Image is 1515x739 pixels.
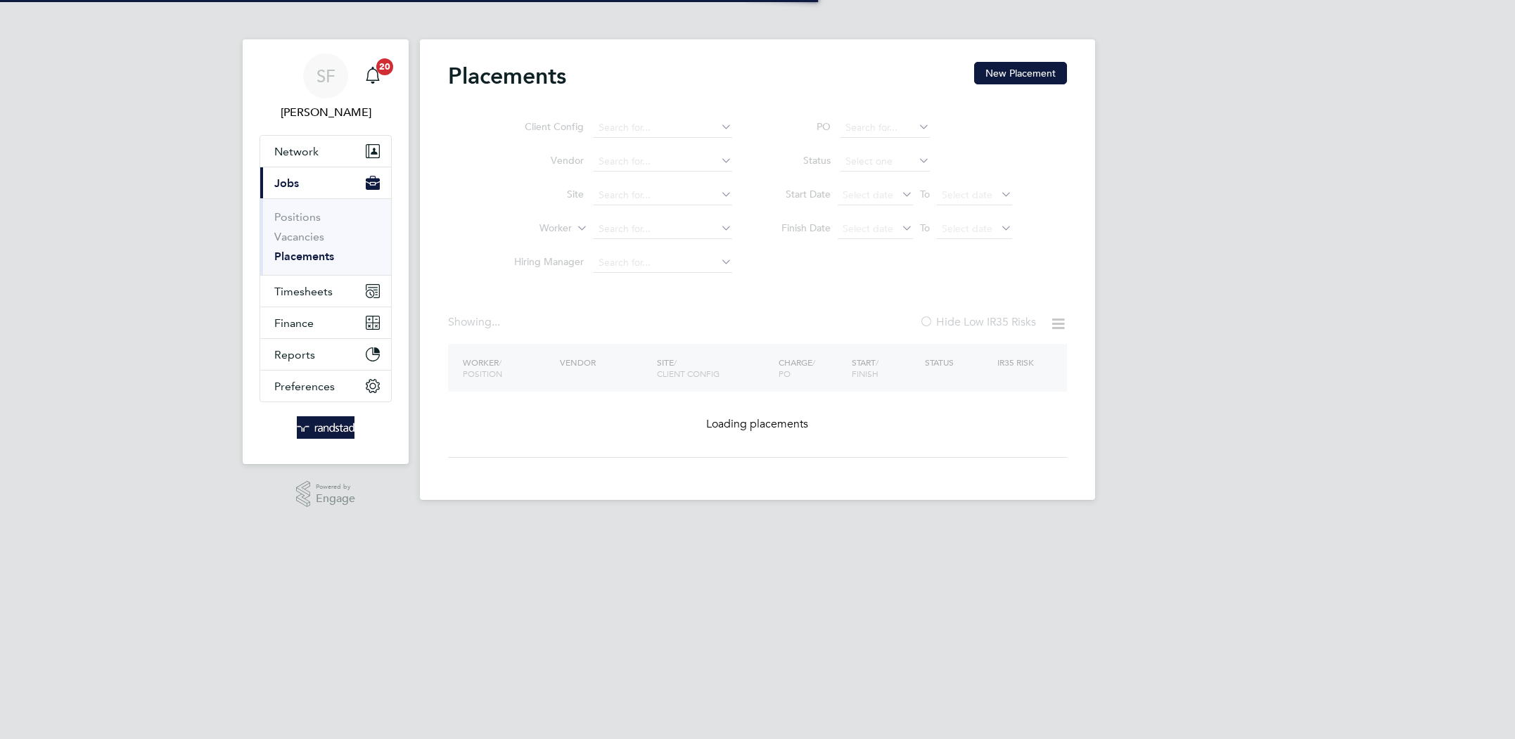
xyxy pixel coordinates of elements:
div: Jobs [260,198,391,275]
a: Placements [274,250,334,263]
a: Go to home page [260,416,392,439]
span: ... [492,315,500,329]
nav: Main navigation [243,39,409,464]
span: Powered by [316,481,355,493]
label: Hide Low IR35 Risks [919,315,1036,329]
span: Reports [274,348,315,361]
span: Jobs [274,176,299,190]
button: Network [260,136,391,167]
a: 20 [359,53,387,98]
a: SF[PERSON_NAME] [260,53,392,121]
span: Preferences [274,380,335,393]
button: Timesheets [260,276,391,307]
span: Timesheets [274,285,333,298]
img: randstad-logo-retina.png [297,416,355,439]
span: SF [317,67,335,85]
a: Positions [274,210,321,224]
span: Finance [274,316,314,330]
button: Jobs [260,167,391,198]
button: New Placement [974,62,1067,84]
span: Engage [316,493,355,505]
button: Preferences [260,371,391,401]
a: Vacancies [274,230,324,243]
button: Reports [260,339,391,370]
a: Powered byEngage [296,481,356,508]
span: Sheree Flatman [260,104,392,121]
span: Network [274,145,319,158]
div: Showing [448,315,503,330]
span: 20 [376,58,393,75]
button: Finance [260,307,391,338]
h2: Placements [448,62,566,90]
